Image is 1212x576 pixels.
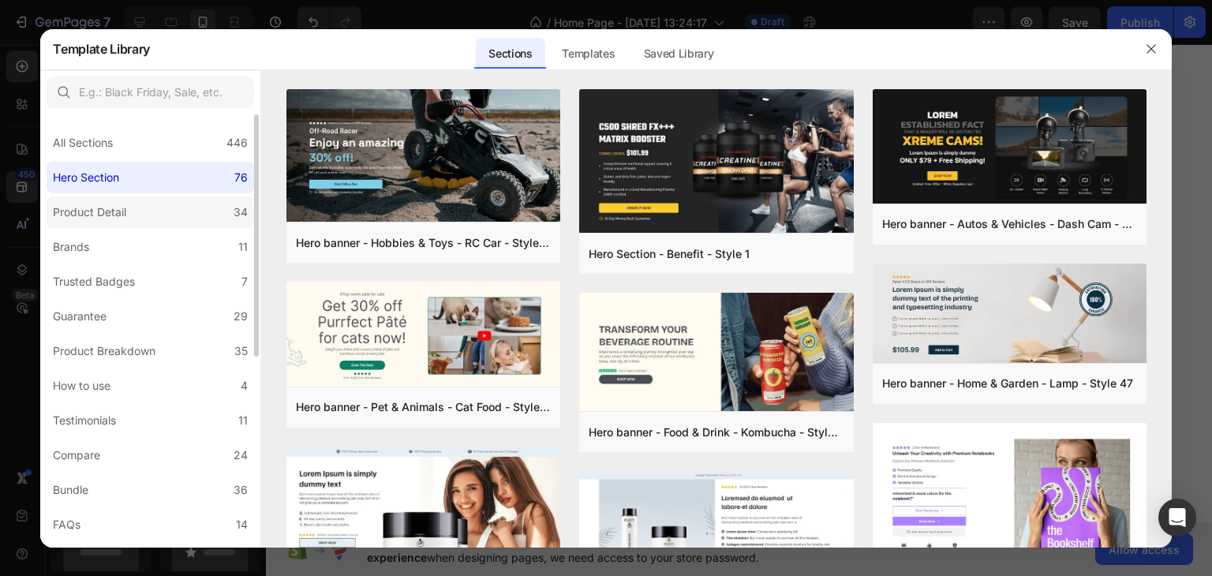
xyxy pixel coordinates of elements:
[234,307,248,326] div: 29
[13,245,88,261] span: Add section
[88,407,206,421] span: then drag & drop elements
[234,342,248,361] div: 35
[53,272,135,291] div: Trusted Badges
[105,353,189,368] span: from URL or image
[53,376,110,395] div: How to use
[53,446,100,465] div: Compare
[226,133,248,152] div: 446
[873,264,1147,366] img: hr47.png
[882,215,1137,234] div: Hero banner - Autos & Vehicles - Dash Cam - Style 17
[234,203,248,222] div: 34
[476,38,544,69] div: Sections
[631,38,727,69] div: Saved Library
[238,238,248,256] div: 11
[579,293,853,414] img: hr33.png
[286,282,560,390] img: hr43.png
[53,203,126,222] div: Product Detail
[286,89,560,226] img: hr40.png
[53,238,89,256] div: Brands
[241,272,248,291] div: 7
[882,374,1133,393] div: Hero banner - Home & Garden - Lamp - Style 47
[1158,499,1196,537] div: Open Intercom Messenger
[549,38,627,69] div: Templates
[234,481,248,499] div: 36
[296,234,551,252] div: Hero banner - Hobbies & Toys - RC Car - Style 40
[53,342,155,361] div: Product Breakdown
[296,398,551,417] div: Hero banner - Pet & Animals - Cat Food - Style 43
[236,515,248,534] div: 14
[47,77,254,108] input: E.g.: Black Friday, Sale, etc.
[100,387,196,404] div: Add blank section
[100,280,196,297] div: Choose templates
[238,411,248,430] div: 11
[53,411,116,430] div: Testimonials
[873,89,1147,207] img: hr17.png
[286,447,560,563] img: hr21.png
[234,168,248,187] div: 76
[241,376,248,395] div: 4
[53,515,80,534] div: FAQs
[53,307,107,326] div: Guarantee
[53,481,88,499] div: Bundle
[53,28,150,69] h2: Template Library
[589,245,750,264] div: Hero Section - Benefit - Style 1
[53,133,113,152] div: All Sections
[579,89,853,237] img: hr1.png
[234,446,248,465] div: 24
[589,423,844,442] div: Hero banner - Food & Drink - Kombucha - Style 33
[93,300,201,314] span: inspired by CRO experts
[107,334,189,350] div: Generate layout
[53,168,119,187] div: Hero Section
